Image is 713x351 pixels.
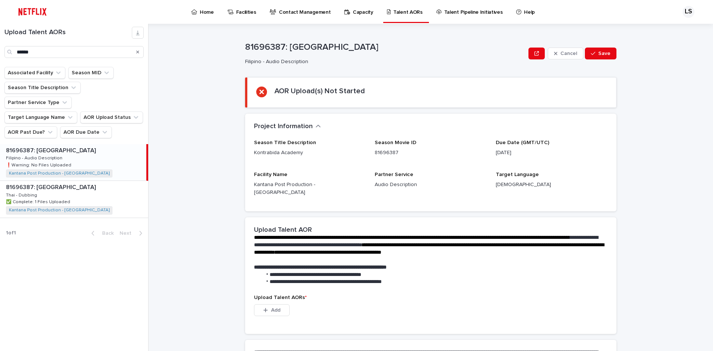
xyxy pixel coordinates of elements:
p: [DEMOGRAPHIC_DATA] [496,181,608,189]
span: Facility Name [254,172,287,177]
p: Kontrabida Academy [254,149,366,157]
p: 81696387: [GEOGRAPHIC_DATA] [6,146,97,154]
button: Next [117,230,148,237]
button: AOR Due Date [60,126,112,138]
p: Thai - Dubbing [6,191,39,198]
span: Save [598,51,611,56]
p: 81696387 [375,149,486,157]
input: Search [4,46,144,58]
p: Filipino - Audio Description [245,59,522,65]
span: Add [271,308,280,313]
span: Partner Service [375,172,413,177]
div: LS [683,6,694,18]
button: Save [585,48,616,59]
button: Season Title Description [4,82,81,94]
p: Filipino - Audio Description [6,154,64,161]
p: [DATE] [496,149,608,157]
span: Due Date (GMT/UTC) [496,140,549,145]
button: Associated Facility [4,67,65,79]
img: ifQbXi3ZQGMSEF7WDB7W [15,4,50,19]
span: Upload Talent AORs [254,295,307,300]
span: Season Title Description [254,140,316,145]
span: Season Movie ID [375,140,416,145]
span: Target Language [496,172,539,177]
button: AOR Upload Status [80,111,143,123]
p: ✅ Complete: 1 Files Uploaded [6,198,72,205]
button: Partner Service Type [4,97,72,108]
span: Next [120,231,136,236]
h2: AOR Upload(s) Not Started [274,87,365,95]
span: Back [98,231,114,236]
p: 81696387: [GEOGRAPHIC_DATA] [6,182,97,191]
button: Back [85,230,117,237]
h2: Upload Talent AOR [254,226,312,234]
button: Cancel [548,48,583,59]
button: Target Language Name [4,111,77,123]
a: Kantana Post Production - [GEOGRAPHIC_DATA] [9,171,110,176]
p: Audio Description [375,181,486,189]
h2: Project Information [254,123,313,131]
span: Cancel [560,51,577,56]
button: AOR Past Due? [4,126,57,138]
button: Season MID [68,67,114,79]
p: 81696387: [GEOGRAPHIC_DATA] [245,42,525,53]
button: Project Information [254,123,321,131]
a: Kantana Post Production - [GEOGRAPHIC_DATA] [9,208,110,213]
button: Add [254,304,290,316]
p: ❗️Warning: No Files Uploaded [6,161,73,168]
h1: Upload Talent AORs [4,29,132,37]
p: Kantana Post Production - [GEOGRAPHIC_DATA] [254,181,366,196]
